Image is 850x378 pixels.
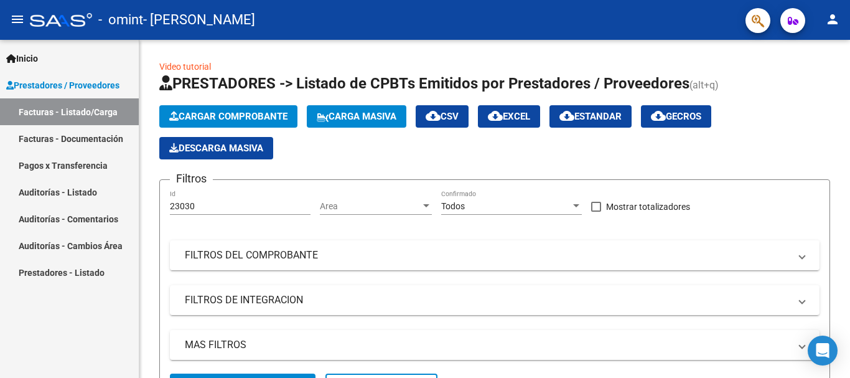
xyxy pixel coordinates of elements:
[185,293,790,307] mat-panel-title: FILTROS DE INTEGRACION
[159,137,273,159] app-download-masive: Descarga masiva de comprobantes (adjuntos)
[10,12,25,27] mat-icon: menu
[185,248,790,262] mat-panel-title: FILTROS DEL COMPROBANTE
[159,75,689,92] span: PRESTADORES -> Listado de CPBTs Emitidos por Prestadores / Proveedores
[170,330,820,360] mat-expansion-panel-header: MAS FILTROS
[559,111,622,122] span: Estandar
[559,108,574,123] mat-icon: cloud_download
[169,111,287,122] span: Cargar Comprobante
[488,108,503,123] mat-icon: cloud_download
[143,6,255,34] span: - [PERSON_NAME]
[320,201,421,212] span: Area
[651,111,701,122] span: Gecros
[170,285,820,315] mat-expansion-panel-header: FILTROS DE INTEGRACION
[478,105,540,128] button: EXCEL
[307,105,406,128] button: Carga Masiva
[808,336,838,366] div: Open Intercom Messenger
[185,338,790,352] mat-panel-title: MAS FILTROS
[426,108,441,123] mat-icon: cloud_download
[6,78,119,92] span: Prestadores / Proveedores
[641,105,711,128] button: Gecros
[416,105,469,128] button: CSV
[426,111,459,122] span: CSV
[98,6,143,34] span: - omint
[441,201,465,211] span: Todos
[651,108,666,123] mat-icon: cloud_download
[159,105,297,128] button: Cargar Comprobante
[159,62,211,72] a: Video tutorial
[169,143,263,154] span: Descarga Masiva
[488,111,530,122] span: EXCEL
[549,105,632,128] button: Estandar
[170,240,820,270] mat-expansion-panel-header: FILTROS DEL COMPROBANTE
[159,137,273,159] button: Descarga Masiva
[6,52,38,65] span: Inicio
[689,79,719,91] span: (alt+q)
[825,12,840,27] mat-icon: person
[170,170,213,187] h3: Filtros
[606,199,690,214] span: Mostrar totalizadores
[317,111,396,122] span: Carga Masiva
